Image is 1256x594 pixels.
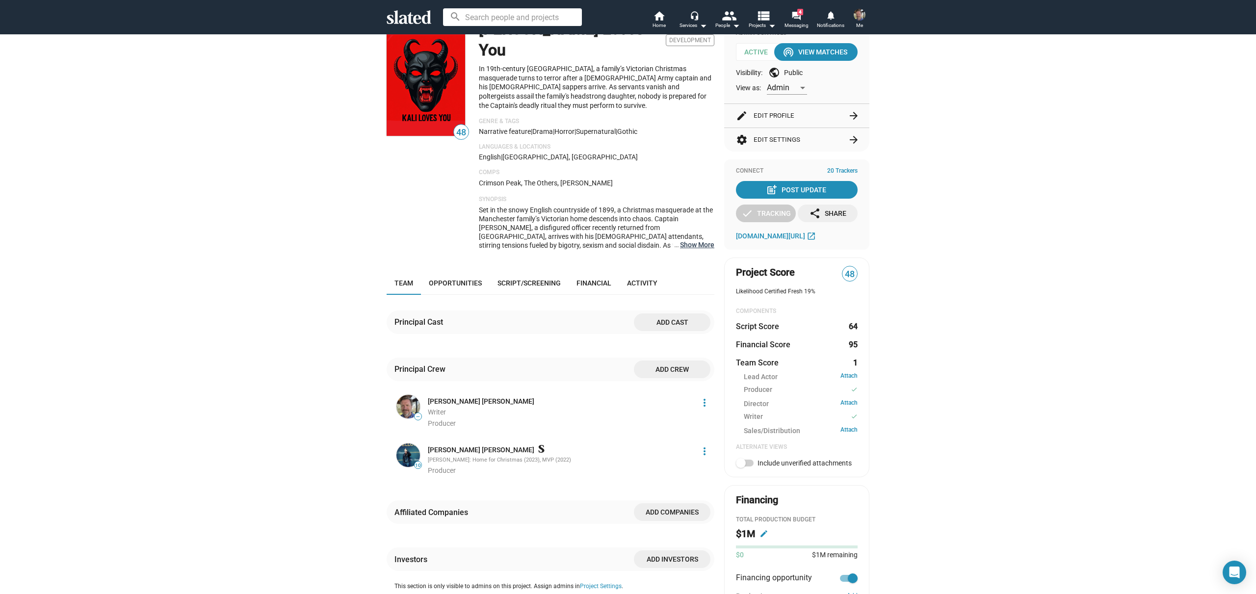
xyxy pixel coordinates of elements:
[730,20,742,31] mat-icon: arrow_drop_down
[670,240,680,249] span: …
[642,10,676,31] a: Home
[736,205,796,222] button: Tracking
[580,583,622,591] button: Project Settings
[396,443,420,467] img: Weston Scott Higgins
[736,288,858,296] div: Likelihood Certified Fresh 19%
[807,231,816,240] mat-icon: open_in_new
[768,67,780,78] mat-icon: public
[653,20,666,31] span: Home
[809,207,821,219] mat-icon: share
[736,339,790,350] dt: Financial Score
[428,445,534,455] a: [PERSON_NAME] [PERSON_NAME]
[848,7,871,32] button: Aaron Thomas NelsonMe
[634,361,710,378] button: Add crew
[758,459,852,467] span: Include unverified attachments
[736,104,858,128] button: Edit Profile
[854,9,865,21] img: Aaron Thomas Nelson
[627,279,657,287] span: Activity
[774,43,858,61] button: View Matches
[666,34,714,46] span: Development
[653,10,665,22] mat-icon: home
[680,20,707,31] div: Services
[428,397,534,406] a: [PERSON_NAME] [PERSON_NAME]
[479,143,714,151] p: Languages & Locations
[415,414,421,419] span: —
[479,169,714,177] p: Comps
[797,9,803,15] span: 4
[736,43,783,61] span: Active
[736,527,755,541] h2: $1M
[634,313,710,331] button: Add cast
[576,279,611,287] span: Financial
[553,128,554,135] span: |
[428,466,456,474] span: Producer
[394,507,472,517] div: Affiliated Companies
[394,317,447,327] div: Principal Cast
[736,358,779,368] dt: Team Score
[502,153,638,161] span: [GEOGRAPHIC_DATA], [GEOGRAPHIC_DATA]
[394,554,431,565] div: Investors
[766,20,778,31] mat-icon: arrow_drop_down
[736,550,744,560] span: $0
[575,128,576,135] span: |
[741,207,753,219] mat-icon: check
[690,11,699,20] mat-icon: headset_mic
[479,153,501,161] span: English
[768,181,826,199] div: Post Update
[736,321,779,332] dt: Script Score
[766,184,778,196] mat-icon: post_add
[736,181,858,199] button: Post Update
[813,10,848,31] a: Notifications
[848,321,858,332] dd: 64
[501,153,502,161] span: |
[736,110,748,122] mat-icon: edit
[454,126,469,139] span: 48
[744,385,772,395] span: Producer
[756,526,772,542] button: Edit budget
[851,385,858,394] mat-icon: check
[851,412,858,421] mat-icon: check
[736,308,858,315] div: COMPONENTS
[779,10,813,31] a: 4Messaging
[676,10,710,31] button: Services
[736,232,805,240] span: [DOMAIN_NAME][URL]
[394,364,449,374] div: Principal Crew
[798,205,858,222] button: Share
[736,134,748,146] mat-icon: settings
[736,83,761,93] span: View as:
[736,230,818,242] a: [DOMAIN_NAME][URL]
[634,550,710,568] button: Add investors
[421,271,490,295] a: Opportunities
[744,426,800,436] span: Sales/Distribution
[387,20,465,136] img: Kali Loves You
[697,20,709,31] mat-icon: arrow_drop_down
[715,20,740,31] div: People
[428,419,456,427] span: Producer
[569,271,619,295] a: Financial
[826,10,835,20] mat-icon: notifications
[759,529,768,538] mat-icon: edit
[619,271,665,295] a: Activity
[497,279,561,287] span: Script/Screening
[785,20,809,31] span: Messaging
[415,463,421,468] span: 10
[479,19,662,60] h1: [PERSON_NAME] Loves You
[479,118,714,126] p: Genre & Tags
[848,110,860,122] mat-icon: arrow_forward
[741,205,791,222] div: Tracking
[1223,561,1246,584] div: Open Intercom Messenger
[848,339,858,350] dd: 95
[791,11,801,20] mat-icon: forum
[840,426,858,436] a: Attach
[387,271,421,295] a: Team
[842,268,857,281] span: 48
[809,205,846,222] div: Share
[736,493,778,507] div: Financing
[634,503,710,521] button: Add companies
[722,8,736,23] mat-icon: people
[736,167,858,175] div: Connect
[756,8,770,23] mat-icon: view_list
[745,10,779,31] button: Projects
[479,179,714,188] p: Crimson Peak, The Others, [PERSON_NAME]
[744,399,769,409] span: Director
